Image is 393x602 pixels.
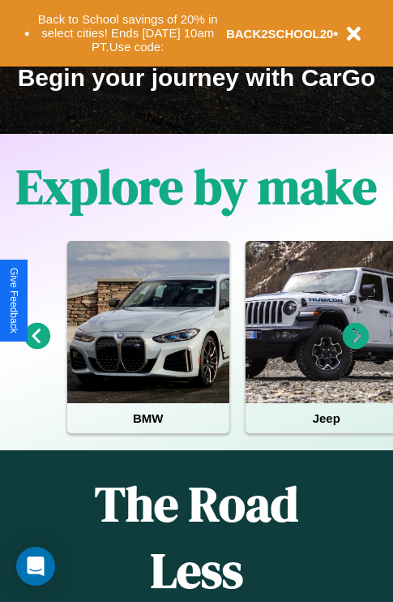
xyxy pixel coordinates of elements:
b: BACK2SCHOOL20 [226,27,334,41]
div: Open Intercom Messenger [16,547,55,586]
h1: Explore by make [16,153,377,220]
div: Give Feedback [8,268,19,333]
button: Back to School savings of 20% in select cities! Ends [DATE] 10am PT.Use code: [30,8,226,58]
h4: BMW [67,403,229,433]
